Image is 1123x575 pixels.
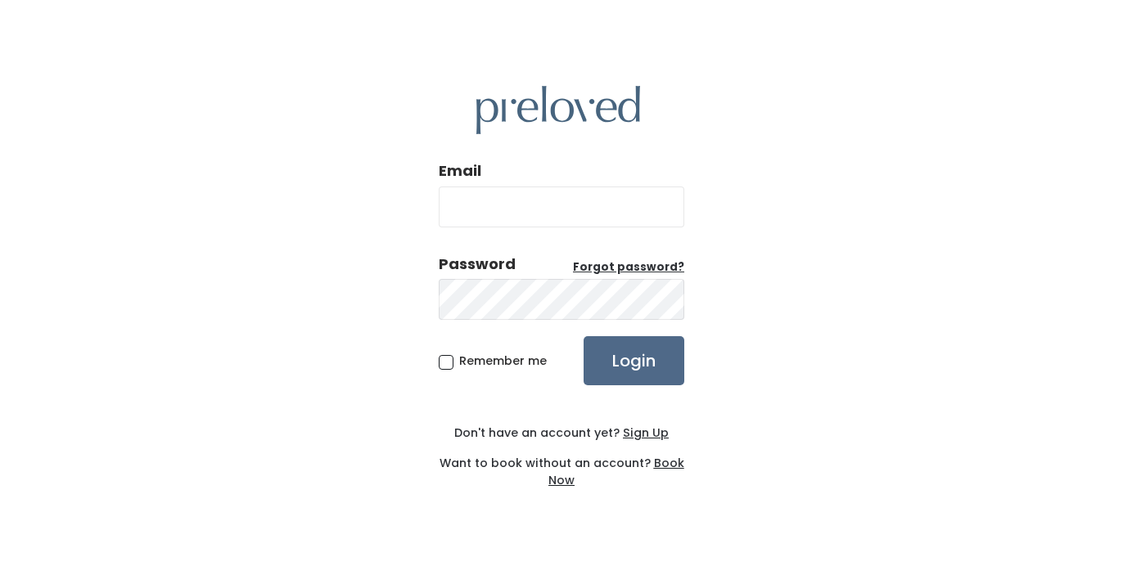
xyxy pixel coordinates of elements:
u: Sign Up [623,425,669,441]
a: Book Now [548,455,684,488]
div: Don't have an account yet? [439,425,684,442]
img: preloved logo [476,86,640,134]
div: Password [439,254,516,275]
div: Want to book without an account? [439,442,684,489]
a: Forgot password? [573,259,684,276]
span: Remember me [459,353,547,369]
label: Email [439,160,481,182]
u: Forgot password? [573,259,684,275]
input: Login [584,336,684,385]
a: Sign Up [620,425,669,441]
